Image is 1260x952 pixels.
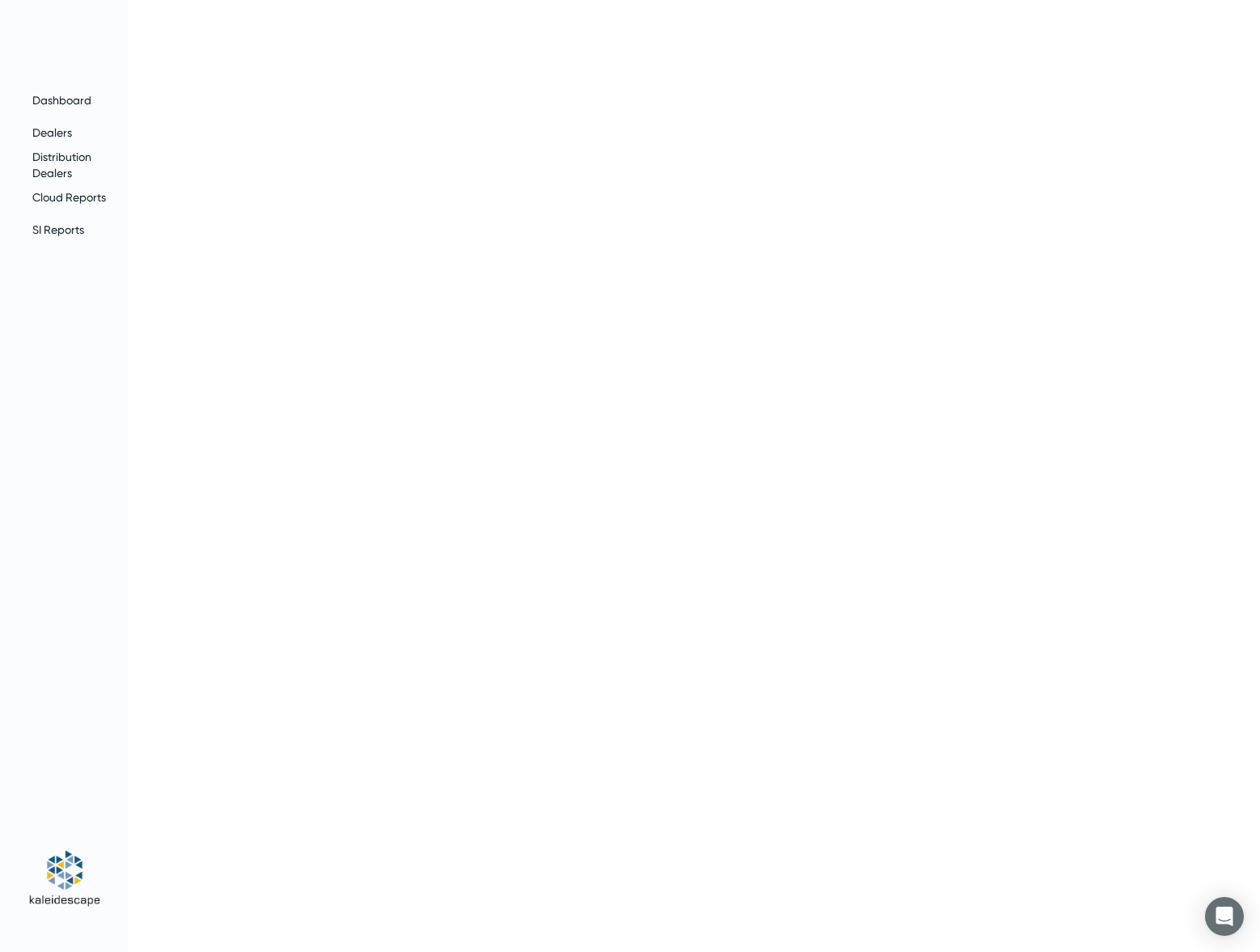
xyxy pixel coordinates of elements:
img: Kaleidescape_637564514632551411.png [13,827,116,930]
span: Distribution Dealers [32,150,91,180]
span: Dashboard [32,94,91,107]
span: Cloud Reports [32,191,106,204]
span: SI Reports [32,223,84,236]
span: Dealers [32,126,72,139]
div: Open Intercom Messenger [1205,897,1244,936]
